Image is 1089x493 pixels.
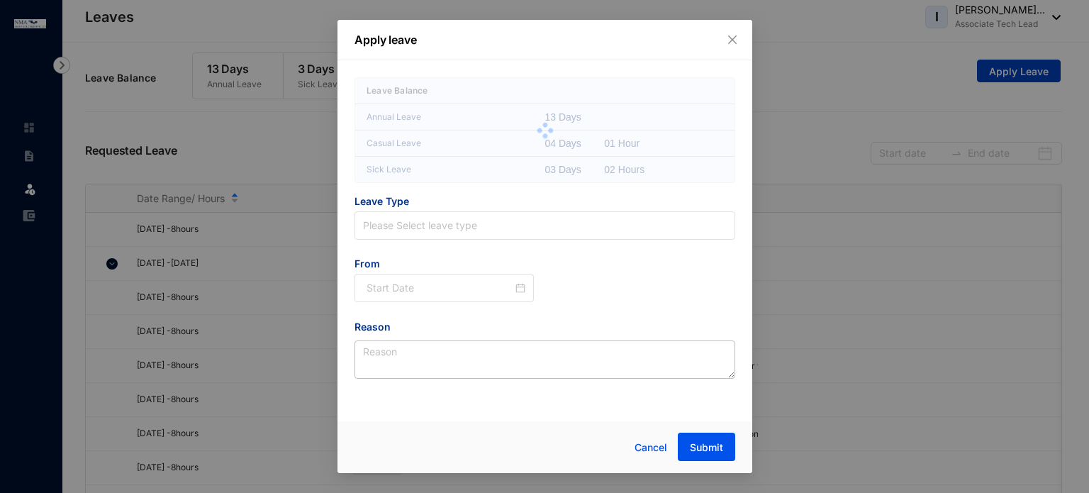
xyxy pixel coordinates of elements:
button: Cancel [623,433,677,462]
button: Submit [677,433,735,461]
span: Cancel [634,440,666,455]
span: close [727,34,738,45]
span: Leave Type [354,194,735,211]
span: Submit [689,441,722,455]
input: Start Date [367,280,513,296]
button: Close [725,32,740,48]
p: Apply leave [354,31,735,48]
label: Reason [354,319,401,335]
textarea: Reason [354,340,735,379]
span: From [354,257,534,274]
